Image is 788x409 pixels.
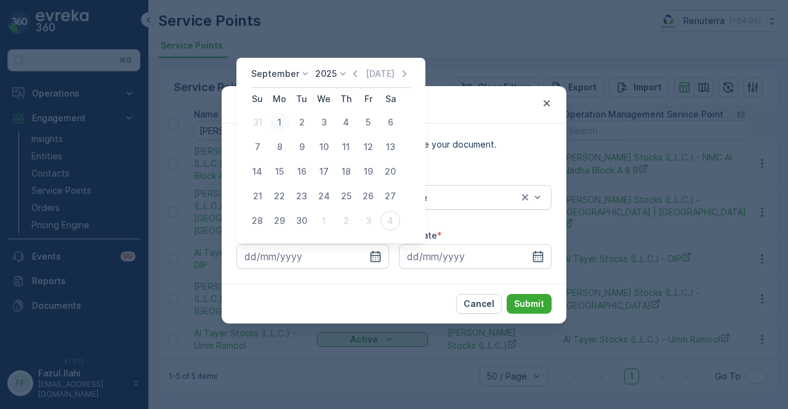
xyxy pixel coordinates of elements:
[314,162,334,181] div: 17
[358,113,378,132] div: 5
[335,88,357,110] th: Thursday
[246,88,268,110] th: Sunday
[358,186,378,206] div: 26
[336,137,356,157] div: 11
[314,211,334,231] div: 1
[247,113,267,132] div: 31
[313,88,335,110] th: Wednesday
[292,211,312,231] div: 30
[314,186,334,206] div: 24
[358,162,378,181] div: 19
[358,211,378,231] div: 3
[456,294,502,314] button: Cancel
[464,298,494,310] p: Cancel
[292,113,312,132] div: 2
[270,186,289,206] div: 22
[251,68,299,80] p: September
[292,137,312,157] div: 9
[366,68,395,80] p: [DATE]
[314,113,334,132] div: 3
[336,162,356,181] div: 18
[291,88,313,110] th: Tuesday
[380,186,400,206] div: 27
[380,211,400,231] div: 4
[399,244,552,269] input: dd/mm/yyyy
[247,211,267,231] div: 28
[336,113,356,132] div: 4
[380,137,400,157] div: 13
[336,211,356,231] div: 2
[236,244,389,269] input: dd/mm/yyyy
[292,162,312,181] div: 16
[270,162,289,181] div: 15
[514,298,544,310] p: Submit
[247,162,267,181] div: 14
[247,186,267,206] div: 21
[315,68,337,80] p: 2025
[268,88,291,110] th: Monday
[314,137,334,157] div: 10
[380,162,400,181] div: 20
[380,113,400,132] div: 6
[270,113,289,132] div: 1
[507,294,552,314] button: Submit
[357,88,379,110] th: Friday
[270,211,289,231] div: 29
[247,137,267,157] div: 7
[292,186,312,206] div: 23
[379,88,401,110] th: Saturday
[336,186,356,206] div: 25
[358,137,378,157] div: 12
[270,137,289,157] div: 8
